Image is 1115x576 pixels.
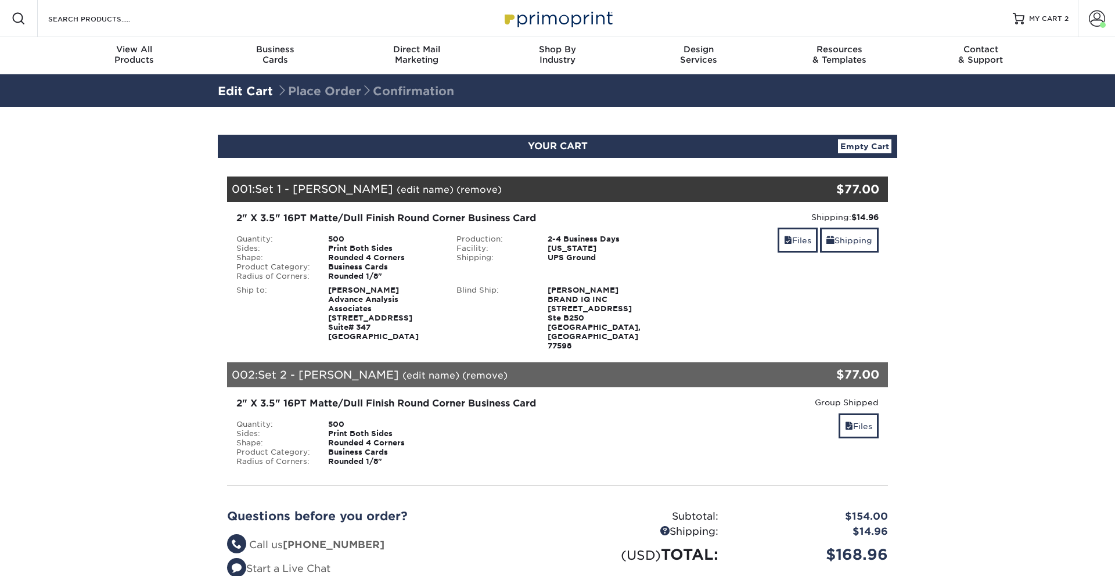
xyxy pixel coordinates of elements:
h2: Questions before you order? [227,509,549,523]
div: Group Shipped [676,397,879,408]
div: Subtotal: [557,509,727,524]
div: Print Both Sides [319,244,448,253]
div: Business Cards [319,262,448,272]
div: 2" X 3.5" 16PT Matte/Dull Finish Round Corner Business Card [236,211,659,225]
div: Rounded 4 Corners [319,438,448,448]
strong: [PERSON_NAME] Advance Analysis Associates [STREET_ADDRESS] Suite# 347 [GEOGRAPHIC_DATA] [328,286,419,341]
a: Shipping [820,228,879,253]
div: Cards [205,44,346,65]
div: TOTAL: [557,543,727,566]
span: Contact [910,44,1051,55]
strong: $14.96 [851,213,879,222]
img: Primoprint [499,6,616,31]
a: Start a Live Chat [227,563,330,574]
div: Shipping: [448,253,539,262]
div: Business Cards [319,448,448,457]
div: Rounded 4 Corners [319,253,448,262]
div: $77.00 [778,181,879,198]
div: Rounded 1/8" [319,272,448,281]
a: Edit Cart [218,84,273,98]
a: DesignServices [628,37,769,74]
span: Business [205,44,346,55]
a: (remove) [462,370,508,381]
span: 2 [1064,15,1069,23]
div: Shipping: [557,524,727,539]
div: Blind Ship: [448,286,539,351]
div: Print Both Sides [319,429,448,438]
small: (USD) [621,548,661,563]
span: YOUR CART [528,141,588,152]
input: SEARCH PRODUCTS..... [47,12,160,26]
div: Radius of Corners: [228,457,319,466]
div: Shape: [228,253,319,262]
span: shipping [826,236,835,245]
span: Resources [769,44,910,55]
span: View All [64,44,205,55]
div: Shipping: [676,211,879,223]
a: Direct MailMarketing [346,37,487,74]
span: MY CART [1029,14,1062,24]
div: $154.00 [727,509,897,524]
a: View AllProducts [64,37,205,74]
a: (edit name) [402,370,459,381]
div: UPS Ground [539,253,667,262]
div: Product Category: [228,448,319,457]
div: Shape: [228,438,319,448]
div: 002: [227,362,778,388]
div: 500 [319,420,448,429]
div: 2" X 3.5" 16PT Matte/Dull Finish Round Corner Business Card [236,397,659,411]
div: Facility: [448,244,539,253]
a: BusinessCards [205,37,346,74]
div: & Support [910,44,1051,65]
a: Contact& Support [910,37,1051,74]
span: Set 1 - [PERSON_NAME] [255,182,393,195]
div: 2-4 Business Days [539,235,667,244]
div: Marketing [346,44,487,65]
div: $14.96 [727,524,897,539]
li: Call us [227,538,549,553]
div: $168.96 [727,543,897,566]
span: Direct Mail [346,44,487,55]
div: Sides: [228,244,319,253]
div: Products [64,44,205,65]
span: Shop By [487,44,628,55]
div: $77.00 [778,366,879,383]
strong: [PERSON_NAME] BRAND IQ INC [STREET_ADDRESS] Ste B250 [GEOGRAPHIC_DATA], [GEOGRAPHIC_DATA] 77598 [548,286,641,350]
div: Rounded 1/8" [319,457,448,466]
a: Files [778,228,818,253]
div: Quantity: [228,420,319,429]
span: files [845,422,853,431]
a: Empty Cart [838,139,891,153]
a: (remove) [456,184,502,195]
a: Shop ByIndustry [487,37,628,74]
div: 500 [319,235,448,244]
strong: [PHONE_NUMBER] [283,539,384,550]
a: Files [839,413,879,438]
div: Services [628,44,769,65]
span: Set 2 - [PERSON_NAME] [258,368,399,381]
div: & Templates [769,44,910,65]
span: files [784,236,792,245]
div: 001: [227,177,778,202]
span: Design [628,44,769,55]
div: Sides: [228,429,319,438]
a: Resources& Templates [769,37,910,74]
div: Industry [487,44,628,65]
div: Ship to: [228,286,319,341]
a: (edit name) [397,184,454,195]
span: Place Order Confirmation [276,84,454,98]
div: Quantity: [228,235,319,244]
div: Product Category: [228,262,319,272]
div: Production: [448,235,539,244]
div: [US_STATE] [539,244,667,253]
div: Radius of Corners: [228,272,319,281]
